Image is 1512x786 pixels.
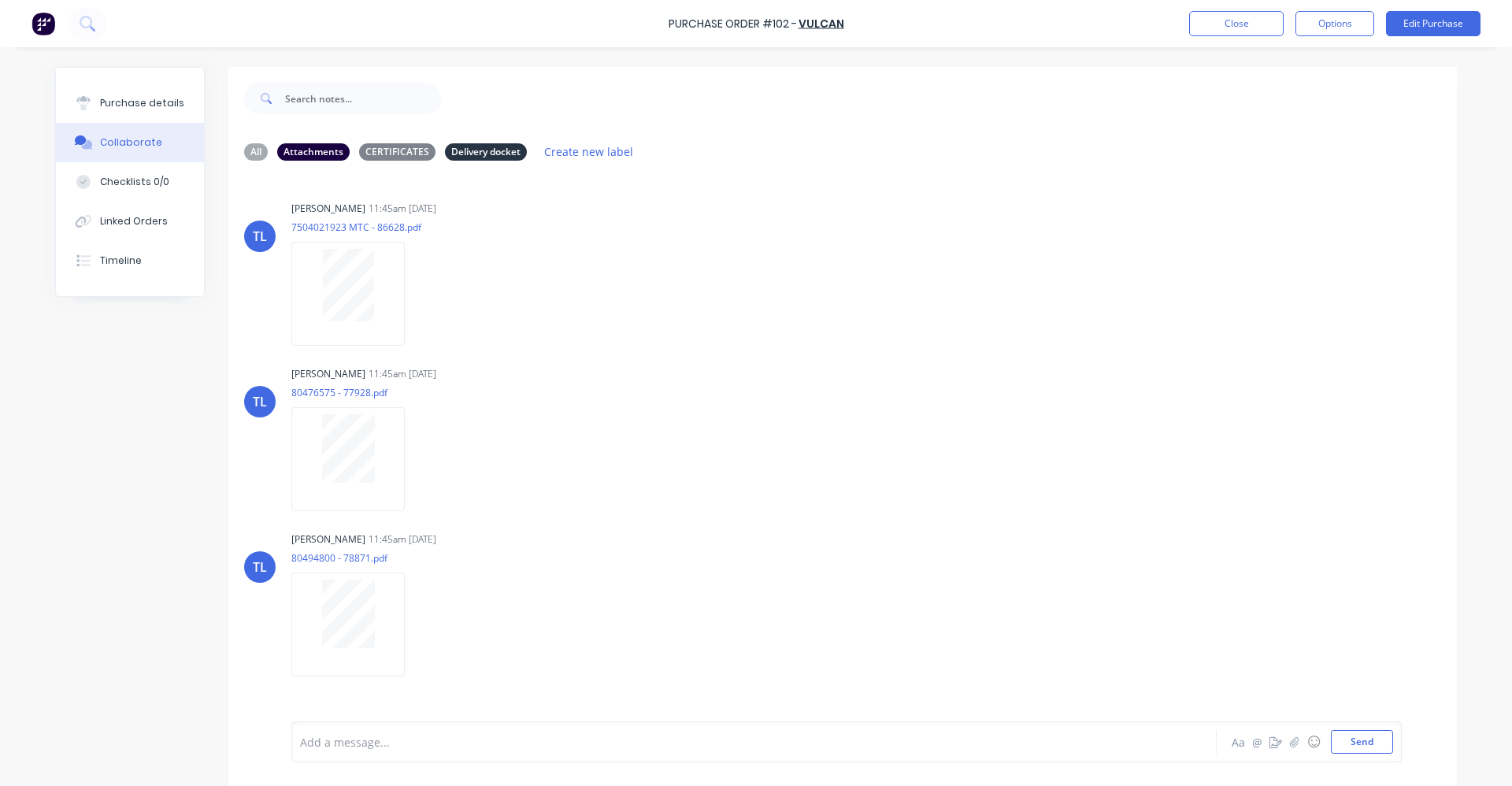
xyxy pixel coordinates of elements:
div: TL [253,558,267,577]
div: 11:45am [DATE] [369,367,436,381]
img: Factory [31,12,55,35]
button: Close [1189,11,1284,36]
button: @ [1247,732,1266,751]
button: Create new label [536,141,642,162]
button: Options [1295,11,1374,36]
button: Linked Orders [56,202,204,241]
button: Edit Purchase [1386,11,1480,36]
p: 80476575 - 77928.pdf [291,386,421,399]
div: Purchase Order #102 - [669,16,797,32]
div: Checklists 0/0 [100,175,169,189]
button: Checklists 0/0 [56,162,204,202]
button: Timeline [56,241,204,280]
div: Collaborate [100,135,162,150]
div: TL [253,227,267,246]
div: All [244,143,268,161]
div: TL [253,392,267,411]
div: 11:45am [DATE] [369,532,436,547]
div: CERTIFICATES [359,143,435,161]
div: [PERSON_NAME] [291,367,365,381]
button: Aa [1228,732,1247,751]
p: 7504021923 MTC - 86628.pdf [291,221,421,234]
div: [PERSON_NAME] [291,202,365,216]
p: 80494800 - 78871.pdf [291,551,421,565]
button: ☺ [1304,732,1323,751]
button: Purchase details [56,83,204,123]
div: 11:45am [DATE] [369,202,436,216]
div: Timeline [100,254,142,268]
button: Send [1331,730,1393,754]
div: Purchase details [100,96,184,110]
div: Linked Orders [100,214,168,228]
button: Collaborate [56,123,204,162]
div: Delivery docket [445,143,527,161]
div: [PERSON_NAME] [291,532,365,547]
input: Search notes... [285,83,441,114]
div: Attachments [277,143,350,161]
a: Vulcan [799,16,844,32]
